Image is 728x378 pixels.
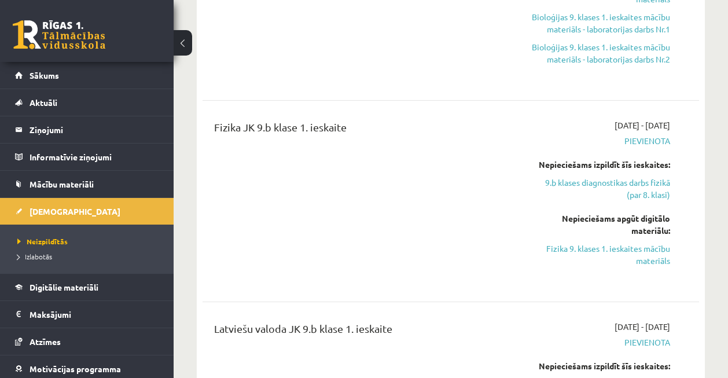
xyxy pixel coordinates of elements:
a: Sākums [15,62,159,89]
a: 9.b klases diagnostikas darbs fizikā (par 8. klasi) [530,177,670,201]
legend: Maksājumi [30,301,159,328]
legend: Ziņojumi [30,116,159,143]
span: [DEMOGRAPHIC_DATA] [30,206,120,216]
a: Aktuāli [15,89,159,116]
span: Neizpildītās [17,237,68,246]
a: Digitālie materiāli [15,274,159,300]
a: Mācību materiāli [15,171,159,197]
a: Izlabotās [17,251,162,262]
a: Bioloģijas 9. klases 1. ieskaites mācību materiāls - laboratorijas darbs Nr.1 [530,11,670,35]
a: Informatīvie ziņojumi [15,144,159,170]
legend: Informatīvie ziņojumi [30,144,159,170]
span: Pievienota [530,135,670,147]
span: Mācību materiāli [30,179,94,189]
div: Nepieciešams izpildīt šīs ieskaites: [530,159,670,171]
span: Pievienota [530,336,670,348]
a: Neizpildītās [17,236,162,247]
span: [DATE] - [DATE] [615,119,670,131]
a: Rīgas 1. Tālmācības vidusskola [13,20,105,49]
a: Atzīmes [15,328,159,355]
a: [DEMOGRAPHIC_DATA] [15,198,159,225]
span: Atzīmes [30,336,61,347]
span: Sākums [30,70,59,80]
div: Nepieciešams apgūt digitālo materiālu: [530,212,670,237]
span: Izlabotās [17,252,52,261]
a: Fizika 9. klases 1. ieskaites mācību materiāls [530,243,670,267]
div: Nepieciešams izpildīt šīs ieskaites: [530,360,670,372]
span: Digitālie materiāli [30,282,98,292]
span: [DATE] - [DATE] [615,321,670,333]
div: Latviešu valoda JK 9.b klase 1. ieskaite [214,321,512,342]
div: Fizika JK 9.b klase 1. ieskaite [214,119,512,141]
a: Maksājumi [15,301,159,328]
span: Aktuāli [30,97,57,108]
span: Motivācijas programma [30,364,121,374]
a: Ziņojumi [15,116,159,143]
a: Bioloģijas 9. klases 1. ieskaites mācību materiāls - laboratorijas darbs Nr.2 [530,41,670,65]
